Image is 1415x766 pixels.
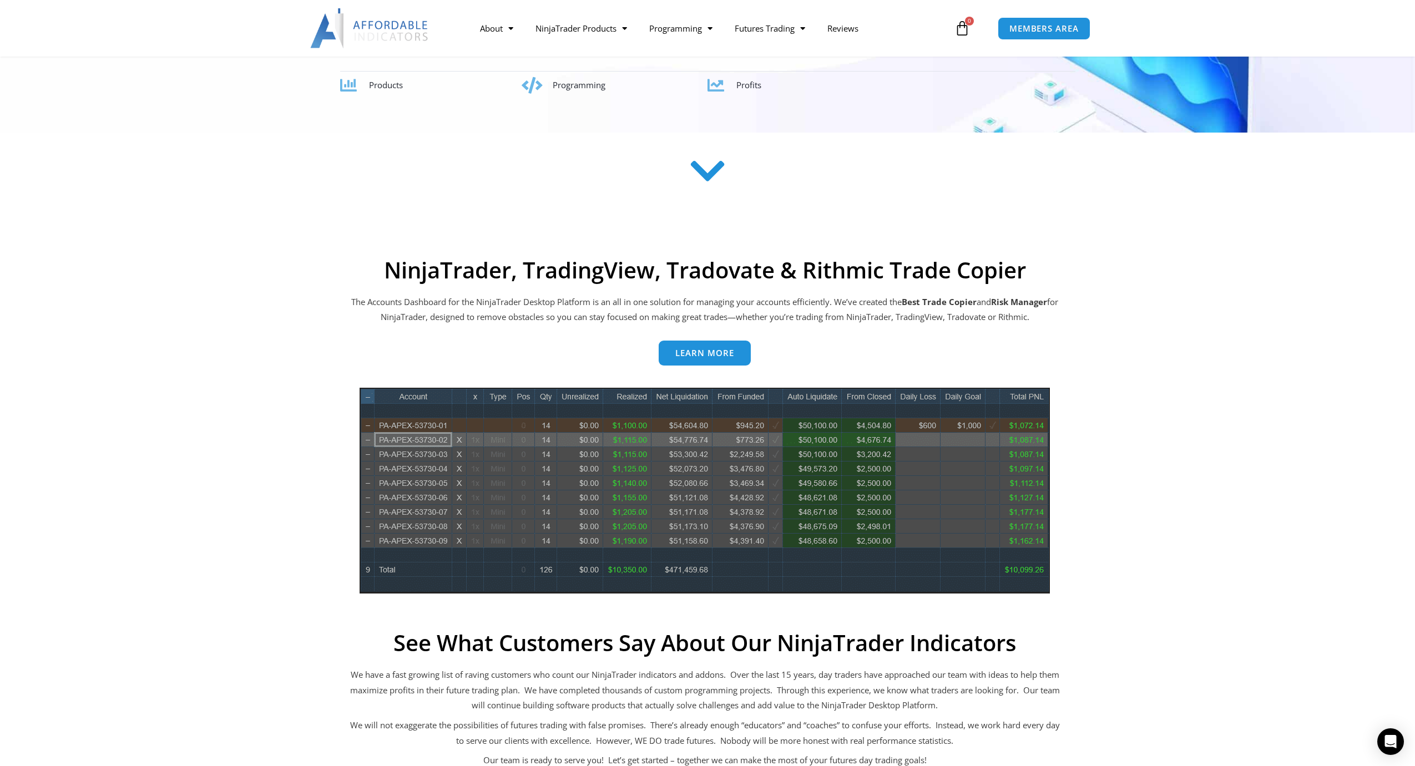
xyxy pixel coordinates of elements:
a: 0 [938,12,987,44]
h2: See What Customers Say About Our NinjaTrader Indicators [350,630,1060,656]
p: The Accounts Dashboard for the NinjaTrader Desktop Platform is an all in one solution for managin... [350,295,1060,326]
a: Learn more [659,341,751,366]
strong: Risk Manager [991,296,1047,307]
span: Profits [736,79,761,90]
a: MEMBERS AREA [998,17,1090,40]
span: MEMBERS AREA [1009,24,1079,33]
div: Open Intercom Messenger [1377,728,1404,755]
span: 0 [965,17,974,26]
span: Products [369,79,403,90]
img: wideview8 28 2 | Affordable Indicators – NinjaTrader [360,388,1050,593]
a: NinjaTrader Products [524,16,638,41]
a: Programming [638,16,724,41]
nav: Menu [469,16,952,41]
a: Futures Trading [724,16,816,41]
a: Reviews [816,16,870,41]
b: Best Trade Copier [902,296,977,307]
p: We have a fast growing list of raving customers who count our NinjaTrader indicators and addons. ... [350,667,1060,714]
a: About [469,16,524,41]
span: Programming [553,79,605,90]
p: We will not exaggerate the possibilities of futures trading with false promises. There’s already ... [350,718,1060,749]
h2: NinjaTrader, TradingView, Tradovate & Rithmic Trade Copier [350,257,1060,283]
span: Learn more [675,349,734,357]
img: LogoAI | Affordable Indicators – NinjaTrader [310,8,429,48]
